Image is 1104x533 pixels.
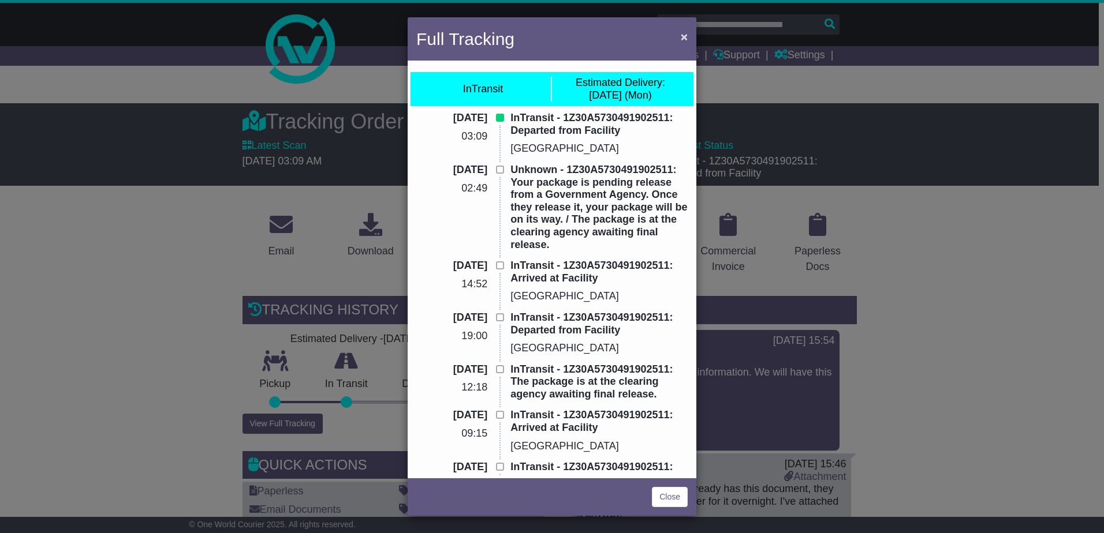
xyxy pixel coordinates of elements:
p: InTransit - 1Z30A5730491902511: Arrived at Facility [510,409,688,434]
p: [GEOGRAPHIC_DATA] [510,440,688,453]
p: [DATE] [416,112,487,125]
p: 14:52 [416,278,487,291]
a: Close [652,487,688,507]
p: [DATE] [416,260,487,272]
p: 03:09 [416,130,487,143]
button: Close [675,25,693,48]
span: Estimated Delivery: [576,77,665,88]
p: [DATE] [416,363,487,376]
p: [GEOGRAPHIC_DATA] [510,290,688,303]
p: InTransit - 1Z30A5730491902511: Arrived at Facility [510,260,688,284]
h4: Full Tracking [416,26,514,52]
div: [DATE] (Mon) [576,77,665,102]
p: [DATE] [416,164,487,177]
p: [DATE] [416,461,487,474]
p: InTransit - 1Z30A5730491902511: The package is at the clearing agency awaiting final release. [510,363,688,401]
p: 19:00 [416,330,487,343]
p: 09:15 [416,427,487,440]
p: 12:18 [416,381,487,394]
p: Unknown - 1Z30A5730491902511: Your package is pending release from a Government Agency. Once they... [510,164,688,251]
p: InTransit - 1Z30A5730491902511: Departed from Facility [510,311,688,336]
p: [DATE] [416,409,487,422]
p: [GEOGRAPHIC_DATA] [510,342,688,355]
p: InTransit - 1Z30A5730491902511: Departed from Facility [510,112,688,137]
p: InTransit - 1Z30A5730491902511: Pickup Scan [510,461,688,486]
span: × [681,30,688,43]
p: 02:49 [416,182,487,195]
div: InTransit [463,83,503,96]
p: [DATE] [416,311,487,324]
p: [GEOGRAPHIC_DATA] [510,142,688,155]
